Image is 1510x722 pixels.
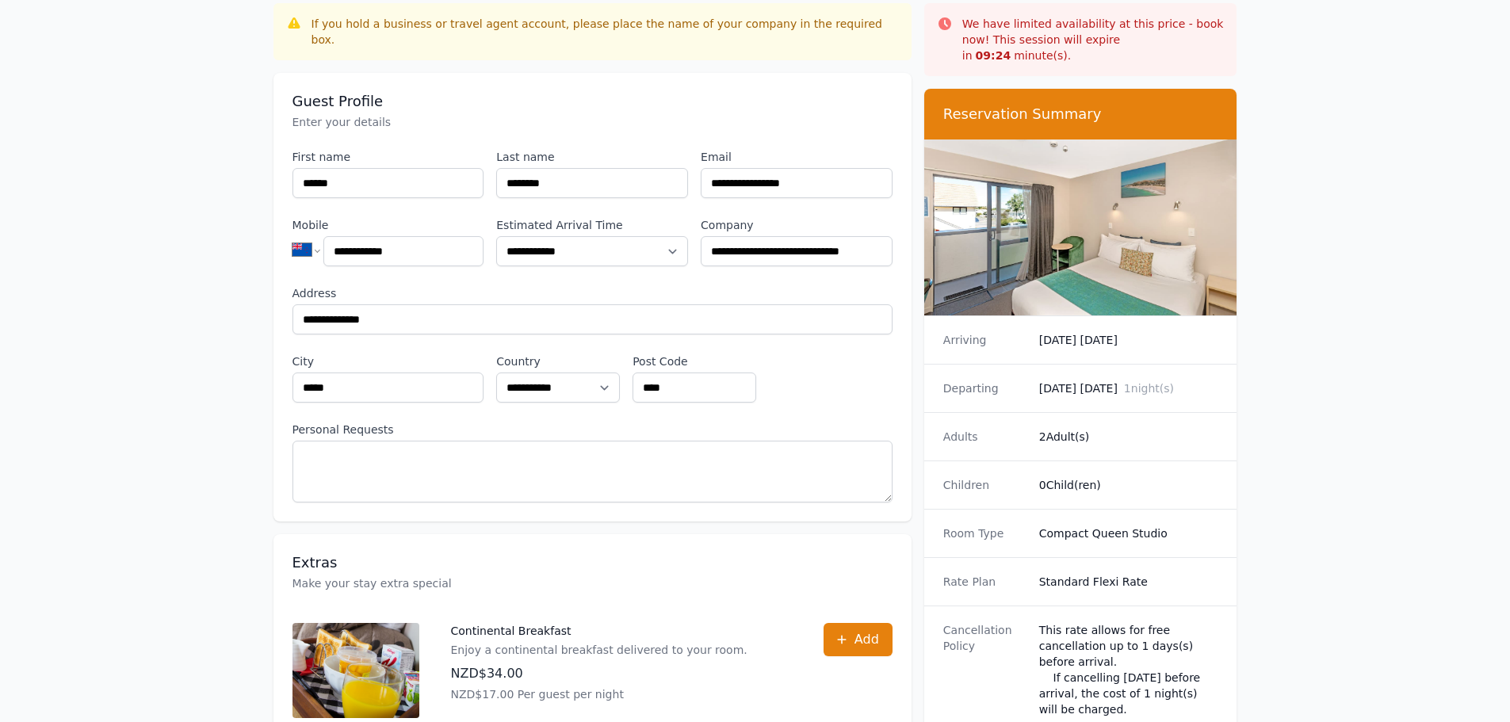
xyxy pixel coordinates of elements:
p: Enter your details [292,114,893,130]
label: Company [701,217,893,233]
label: Estimated Arrival Time [496,217,688,233]
label: Mobile [292,217,484,233]
button: Add [824,623,893,656]
h3: Extras [292,553,893,572]
label: First name [292,149,484,165]
h3: Reservation Summary [943,105,1218,124]
dt: Cancellation Policy [943,622,1026,717]
div: This rate allows for free cancellation up to 1 days(s) before arrival. If cancelling [DATE] befor... [1039,622,1218,717]
label: Post Code [633,353,756,369]
label: Address [292,285,893,301]
img: Compact Queen Studio [924,139,1237,315]
p: NZD$34.00 [451,664,747,683]
h3: Guest Profile [292,92,893,111]
span: 1 night(s) [1124,382,1174,395]
p: We have limited availability at this price - book now! This session will expire in minute(s). [962,16,1225,63]
dt: Rate Plan [943,574,1026,590]
dt: Room Type [943,525,1026,541]
label: City [292,353,484,369]
img: Continental Breakfast [292,623,419,718]
label: Personal Requests [292,422,893,437]
dd: 0 Child(ren) [1039,477,1218,493]
dd: [DATE] [DATE] [1039,380,1218,396]
p: Enjoy a continental breakfast delivered to your room. [451,642,747,658]
p: NZD$17.00 Per guest per night [451,686,747,702]
label: Email [701,149,893,165]
label: Last name [496,149,688,165]
dt: Arriving [943,332,1026,348]
p: Continental Breakfast [451,623,747,639]
p: Make your stay extra special [292,575,893,591]
span: Add [854,630,879,649]
dd: [DATE] [DATE] [1039,332,1218,348]
dt: Departing [943,380,1026,396]
dd: Standard Flexi Rate [1039,574,1218,590]
dd: Compact Queen Studio [1039,525,1218,541]
dt: Children [943,477,1026,493]
strong: 09 : 24 [976,49,1011,62]
dd: 2 Adult(s) [1039,429,1218,445]
dt: Adults [943,429,1026,445]
label: Country [496,353,620,369]
div: If you hold a business or travel agent account, please place the name of your company in the requ... [312,16,899,48]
